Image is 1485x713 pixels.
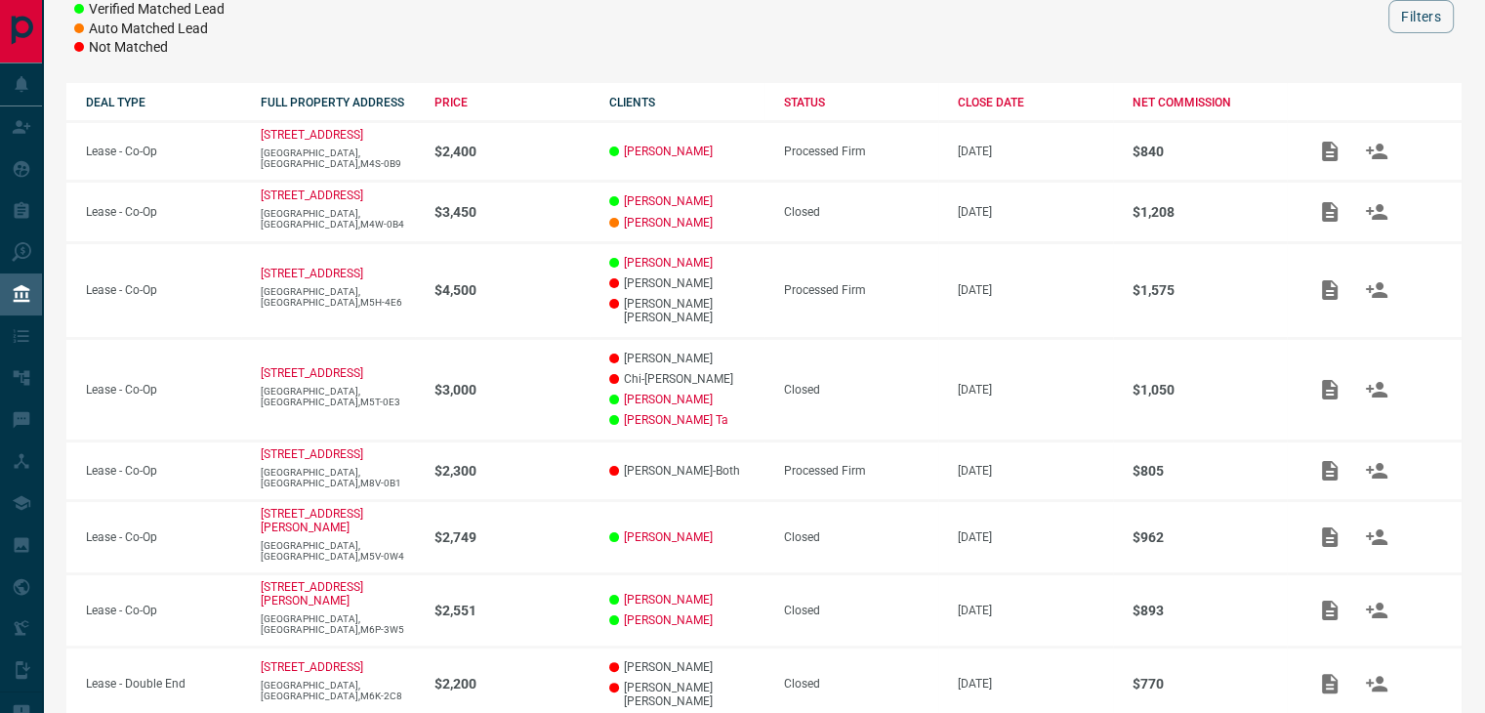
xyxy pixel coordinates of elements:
[1133,204,1288,220] p: $1,208
[434,529,590,545] p: $2,749
[784,283,939,297] div: Processed Firm
[261,580,363,608] a: [STREET_ADDRESS][PERSON_NAME]
[261,507,363,534] a: [STREET_ADDRESS][PERSON_NAME]
[86,96,241,109] div: DEAL TYPE
[624,413,728,427] a: [PERSON_NAME] Ta
[261,286,416,308] p: [GEOGRAPHIC_DATA],[GEOGRAPHIC_DATA],M5H-4E6
[624,194,713,208] a: [PERSON_NAME]
[74,20,225,39] li: Auto Matched Lead
[624,393,713,406] a: [PERSON_NAME]
[784,205,939,219] div: Closed
[1353,603,1400,616] span: Match Clients
[1133,603,1288,618] p: $893
[1306,529,1353,543] span: Add / View Documents
[434,463,590,479] p: $2,300
[1353,676,1400,690] span: Match Clients
[609,297,764,324] p: [PERSON_NAME] [PERSON_NAME]
[261,96,416,109] div: FULL PROPERTY ADDRESS
[784,96,939,109] div: STATUS
[958,96,1113,109] div: CLOSE DATE
[1353,529,1400,543] span: Match Clients
[434,676,590,692] p: $2,200
[261,147,416,169] p: [GEOGRAPHIC_DATA],[GEOGRAPHIC_DATA],M4S-0B9
[261,447,363,461] a: [STREET_ADDRESS]
[1133,96,1288,109] div: NET COMMISSION
[261,366,363,380] a: [STREET_ADDRESS]
[74,38,225,58] li: Not Matched
[86,283,241,297] p: Lease - Co-Op
[1306,463,1353,477] span: Add / View Documents
[261,208,416,230] p: [GEOGRAPHIC_DATA],[GEOGRAPHIC_DATA],M4W-0B4
[958,283,1113,297] p: [DATE]
[1133,463,1288,479] p: $805
[86,530,241,544] p: Lease - Co-Op
[958,604,1113,617] p: [DATE]
[1133,676,1288,692] p: $770
[261,660,363,674] a: [STREET_ADDRESS]
[1306,204,1353,218] span: Add / View Documents
[624,256,713,270] a: [PERSON_NAME]
[784,677,939,691] div: Closed
[1353,282,1400,296] span: Match Clients
[261,128,363,142] p: [STREET_ADDRESS]
[624,593,713,607] a: [PERSON_NAME]
[609,372,764,386] p: Chi-[PERSON_NAME]
[624,613,713,627] a: [PERSON_NAME]
[958,383,1113,397] p: [DATE]
[261,189,363,202] a: [STREET_ADDRESS]
[434,603,590,618] p: $2,551
[784,383,939,397] div: Closed
[434,204,590,220] p: $3,450
[1353,204,1400,218] span: Match Clients
[86,205,241,219] p: Lease - Co-Op
[784,145,939,158] div: Processed Firm
[261,613,416,635] p: [GEOGRAPHIC_DATA],[GEOGRAPHIC_DATA],M6P-3W5
[86,677,241,691] p: Lease - Double End
[609,681,764,708] p: [PERSON_NAME] [PERSON_NAME]
[261,267,363,280] a: [STREET_ADDRESS]
[1133,529,1288,545] p: $962
[261,680,416,701] p: [GEOGRAPHIC_DATA],[GEOGRAPHIC_DATA],M6K-2C8
[1133,282,1288,298] p: $1,575
[624,145,713,158] a: [PERSON_NAME]
[434,382,590,398] p: $3,000
[1353,463,1400,477] span: Match Clients
[434,282,590,298] p: $4,500
[784,530,939,544] div: Closed
[609,660,764,674] p: [PERSON_NAME]
[784,464,939,478] div: Processed Firm
[609,276,764,290] p: [PERSON_NAME]
[86,383,241,397] p: Lease - Co-Op
[434,96,590,109] div: PRICE
[1306,144,1353,157] span: Add / View Documents
[1306,282,1353,296] span: Add / View Documents
[958,464,1113,478] p: [DATE]
[1306,603,1353,616] span: Add / View Documents
[1133,382,1288,398] p: $1,050
[958,677,1113,691] p: [DATE]
[624,216,713,230] a: [PERSON_NAME]
[958,145,1113,158] p: [DATE]
[609,96,764,109] div: CLIENTS
[1306,382,1353,396] span: Add / View Documents
[624,530,713,544] a: [PERSON_NAME]
[261,467,416,488] p: [GEOGRAPHIC_DATA],[GEOGRAPHIC_DATA],M8V-0B1
[1353,382,1400,396] span: Match Clients
[86,145,241,158] p: Lease - Co-Op
[1353,144,1400,157] span: Match Clients
[784,604,939,617] div: Closed
[434,144,590,159] p: $2,400
[958,530,1113,544] p: [DATE]
[609,464,764,478] p: [PERSON_NAME]-Both
[958,205,1113,219] p: [DATE]
[1306,676,1353,690] span: Add / View Documents
[261,386,416,407] p: [GEOGRAPHIC_DATA],[GEOGRAPHIC_DATA],M5T-0E3
[261,540,416,562] p: [GEOGRAPHIC_DATA],[GEOGRAPHIC_DATA],M5V-0W4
